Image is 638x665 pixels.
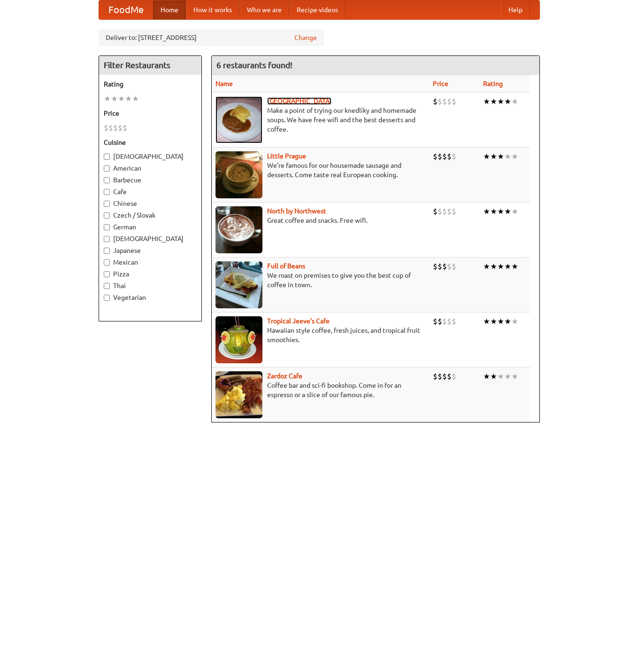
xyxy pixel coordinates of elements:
[216,61,292,70] ng-pluralize: 6 restaurants found!
[497,261,504,272] li: ★
[104,224,110,230] input: German
[438,261,442,272] li: $
[215,96,262,143] img: czechpoint.jpg
[99,0,153,19] a: FoodMe
[104,234,197,243] label: [DEMOGRAPHIC_DATA]
[433,316,438,327] li: $
[483,80,503,87] a: Rating
[490,316,497,327] li: ★
[104,187,197,196] label: Cafe
[104,138,197,147] h5: Cuisine
[104,259,110,266] input: Mexican
[104,154,110,160] input: [DEMOGRAPHIC_DATA]
[123,123,127,133] li: $
[433,80,448,87] a: Price
[267,372,302,380] a: Zardoz Cafe
[483,206,490,217] li: ★
[215,316,262,363] img: jeeves.jpg
[267,152,306,160] a: Little Prague
[104,164,197,173] label: American
[497,151,504,162] li: ★
[483,96,490,107] li: ★
[215,80,233,87] a: Name
[433,151,438,162] li: $
[267,317,330,325] a: Tropical Jeeve's Cafe
[433,96,438,107] li: $
[215,371,262,418] img: zardoz.jpg
[153,0,186,19] a: Home
[104,94,111,104] li: ★
[104,281,197,290] label: Thai
[490,206,497,217] li: ★
[186,0,239,19] a: How it works
[490,151,497,162] li: ★
[452,151,456,162] li: $
[452,371,456,382] li: $
[511,316,518,327] li: ★
[483,261,490,272] li: ★
[99,56,201,75] h4: Filter Restaurants
[113,123,118,133] li: $
[215,261,262,308] img: beans.jpg
[104,152,197,161] label: [DEMOGRAPHIC_DATA]
[442,96,447,107] li: $
[215,151,262,198] img: littleprague.jpg
[215,381,426,399] p: Coffee bar and sci-fi bookshop. Come in for an espresso or a slice of our famous pie.
[118,123,123,133] li: $
[104,212,110,219] input: Czech / Slovak
[215,326,426,344] p: Hawaiian style coffee, fresh juices, and tropical fruit smoothies.
[442,371,447,382] li: $
[483,316,490,327] li: ★
[452,206,456,217] li: $
[504,371,511,382] li: ★
[104,236,110,242] input: [DEMOGRAPHIC_DATA]
[504,261,511,272] li: ★
[511,261,518,272] li: ★
[447,206,452,217] li: $
[104,283,110,289] input: Thai
[215,271,426,289] p: We roast on premises to give you the best cup of coffee in town.
[215,206,262,253] img: north.jpg
[490,96,497,107] li: ★
[447,261,452,272] li: $
[438,96,442,107] li: $
[438,371,442,382] li: $
[438,316,442,327] li: $
[447,96,452,107] li: $
[104,222,197,232] label: German
[497,206,504,217] li: ★
[215,216,426,225] p: Great coffee and snacks. Free wifi.
[433,206,438,217] li: $
[511,151,518,162] li: ★
[132,94,139,104] li: ★
[289,0,346,19] a: Recipe videos
[104,109,197,118] h5: Price
[267,97,331,105] a: [GEOGRAPHIC_DATA]
[104,246,197,255] label: Japanese
[125,94,132,104] li: ★
[511,96,518,107] li: ★
[501,0,530,19] a: Help
[294,33,317,42] a: Change
[447,371,452,382] li: $
[104,295,110,301] input: Vegetarian
[267,207,326,215] a: North by Northwest
[504,151,511,162] li: ★
[267,262,305,270] a: Full of Beans
[511,371,518,382] li: ★
[504,96,511,107] li: ★
[104,269,197,279] label: Pizza
[490,371,497,382] li: ★
[442,261,447,272] li: $
[433,261,438,272] li: $
[104,123,108,133] li: $
[497,371,504,382] li: ★
[447,151,452,162] li: $
[104,293,197,302] label: Vegetarian
[497,316,504,327] li: ★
